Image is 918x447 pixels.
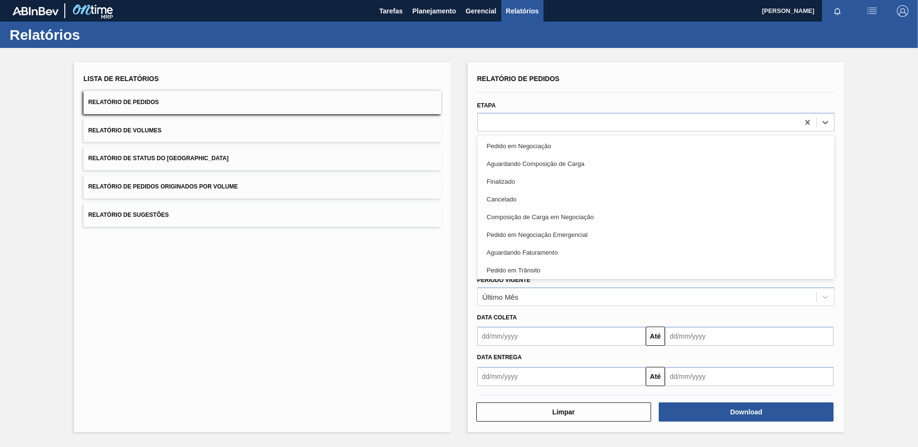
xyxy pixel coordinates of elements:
button: Até [646,367,665,386]
div: Pedido em Trânsito [477,261,835,279]
input: dd/mm/yyyy [665,327,833,346]
img: userActions [866,5,878,17]
img: Logout [897,5,908,17]
button: Relatório de Status do [GEOGRAPHIC_DATA] [84,147,441,170]
span: Planejamento [412,5,456,17]
h1: Relatórios [10,29,180,40]
button: Relatório de Volumes [84,119,441,142]
div: Aguardando Composição de Carga [477,155,835,173]
div: Finalizado [477,173,835,190]
button: Relatório de Sugestões [84,203,441,227]
span: Data coleta [477,314,517,321]
button: Notificações [822,4,853,18]
span: Relatórios [506,5,539,17]
div: Último Mês [483,293,519,301]
span: Relatório de Status do [GEOGRAPHIC_DATA] [88,155,229,162]
button: Limpar [476,402,651,422]
span: Gerencial [466,5,496,17]
span: Relatório de Pedidos Originados por Volume [88,183,238,190]
span: Relatório de Sugestões [88,212,169,218]
div: Cancelado [477,190,835,208]
button: Download [659,402,833,422]
div: Aguardando Faturamento [477,244,835,261]
button: Relatório de Pedidos [84,91,441,114]
img: TNhmsLtSVTkK8tSr43FrP2fwEKptu5GPRR3wAAAABJRU5ErkJggg== [12,7,59,15]
div: Composição de Carga em Negociação [477,208,835,226]
input: dd/mm/yyyy [665,367,833,386]
div: Pedido em Negociação Emergencial [477,226,835,244]
span: Tarefas [379,5,403,17]
button: Até [646,327,665,346]
span: Lista de Relatórios [84,75,159,82]
label: Período Vigente [477,277,531,283]
span: Relatório de Pedidos [477,75,560,82]
span: Relatório de Pedidos [88,99,159,106]
label: Etapa [477,102,496,109]
span: Data entrega [477,354,522,361]
button: Relatório de Pedidos Originados por Volume [84,175,441,199]
span: Relatório de Volumes [88,127,161,134]
div: Pedido em Negociação [477,137,835,155]
input: dd/mm/yyyy [477,367,646,386]
input: dd/mm/yyyy [477,327,646,346]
